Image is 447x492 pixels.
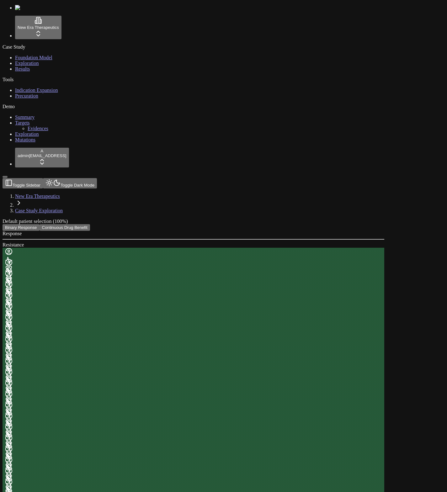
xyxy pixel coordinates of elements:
a: Exploration [15,131,39,137]
button: New Era Therapeutics [15,16,61,39]
a: Targets [15,120,30,125]
a: Precuration [15,93,38,98]
button: Toggle Sidebar [3,176,8,178]
div: Tools [3,77,444,82]
img: Numenos [15,5,39,11]
span: Response [3,231,22,236]
button: Aadmin[EMAIL_ADDRESS] [15,148,69,167]
span: Toggle Dark Mode [61,183,94,188]
button: Toggle Sidebar [3,178,43,188]
span: [EMAIL_ADDRESS] [29,153,66,158]
a: Foundation Model [15,55,52,60]
span: admin [18,153,29,158]
a: Evidences [28,126,48,131]
button: Continuous Drug Benefit [40,224,90,231]
a: Indication Expansion [15,87,58,93]
nav: breadcrumb [3,193,384,214]
span: New Era Therapeutics [18,25,59,30]
div: Case Study [3,44,444,50]
span: Toggle Sidebar [13,183,40,188]
a: Summary [15,114,35,120]
div: Demo [3,104,444,109]
a: Mutations [15,137,35,142]
button: Binary Response [3,224,40,231]
a: Exploration [15,61,39,66]
button: Toggle Dark Mode [43,178,97,188]
span: Default patient selection (100%) [3,219,68,224]
a: Case Study Exploration [15,208,63,213]
span: Resistance [3,242,24,247]
span: A [40,149,43,153]
a: New Era Therapeutics [15,193,60,199]
a: Results [15,66,30,71]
